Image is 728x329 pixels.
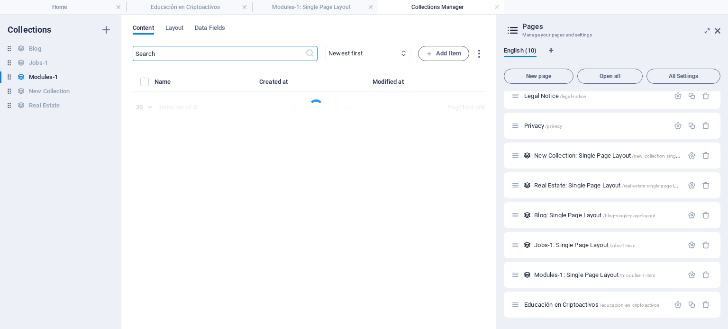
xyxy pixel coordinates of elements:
button: All Settings [646,69,720,84]
div: Remove [702,271,710,279]
div: Settings [688,241,696,249]
div: Blog: Single Page Layout/blog-single-page-layout [531,212,683,218]
div: Settings [674,301,682,309]
span: /blog-single-page-layout [603,213,655,218]
div: Real Estate: Single Page Layout/real-estate-single-page-layout [531,182,683,188]
div: Legal Notice/legal-notice [521,93,669,99]
span: English (10) [504,45,537,58]
h6: Jobs-1 [29,57,48,69]
span: Click to open page [534,152,706,159]
h4: Collections Manager [378,2,504,12]
div: Educación en Criptoactivos/educacion-en-criptoactivos [521,302,669,308]
div: Duplicate [688,301,696,309]
th: Modified at [331,76,449,92]
div: Settings [674,122,682,130]
span: Click to open page [534,271,655,278]
div: Remove [702,181,710,189]
span: /new-collection-single-page-layout [632,153,706,159]
span: Content [133,22,154,36]
span: Click to open page [534,241,636,249]
span: Legal Notice [524,92,586,99]
i: Create new collection [100,24,112,36]
span: New page [508,73,569,79]
th: Created at [219,76,331,92]
span: /real-estate-single-page-layout [622,183,686,188]
span: /modules-1-item [619,273,655,278]
span: Click to open page [534,182,686,189]
button: New page [504,69,573,84]
div: Duplicate [688,92,696,100]
span: Open all [582,73,638,79]
div: Modules-1: Single Page Layout/modules-1-item [531,272,683,278]
span: All Settings [651,73,716,79]
span: Data Fields [195,22,225,36]
span: /educacion-en-criptoactivos [600,302,660,308]
div: Settings [688,181,696,189]
div: Privacy/privacy [521,123,669,129]
div: This layout is used as a template for all items (e.g. a blog post) of this collection. The conten... [523,271,531,279]
input: Search [133,46,305,61]
span: Click to open page [534,212,655,219]
h4: Educación en Criptoactivos [126,2,252,12]
span: /privacy [545,124,562,129]
div: Settings [674,92,682,100]
h6: Collections [8,24,52,36]
div: Remove [702,211,710,219]
span: Educación en Criptoactivos [524,301,659,308]
h2: Pages [522,22,720,31]
span: Add Item [426,48,461,59]
div: Duplicate [688,122,696,130]
h6: Blog [29,43,41,54]
div: This layout is used as a template for all items (e.g. a blog post) of this collection. The conten... [523,181,531,189]
span: /jobs-1-item [610,243,636,248]
div: Language Tabs [504,47,720,65]
th: Name [155,76,219,92]
div: Remove [702,241,710,249]
div: New Collection: Single Page Layout/new-collection-single-page-layout [531,152,683,159]
span: Layout [165,22,184,36]
h4: Modules-1: Single Page Layout [252,2,378,12]
div: Jobs-1: Single Page Layout/jobs-1-item [531,242,683,248]
div: Remove [702,301,710,309]
div: This layout is used as a template for all items (e.g. a blog post) of this collection. The conten... [523,241,531,249]
h6: Real Estate [29,100,60,111]
button: Open all [577,69,643,84]
div: Remove [702,122,710,130]
span: /legal-notice [560,94,586,99]
span: Click to open page [524,122,562,129]
button: Add Item [418,46,469,61]
table: items list [133,76,484,92]
div: This layout is used as a template for all items (e.g. a blog post) of this collection. The conten... [523,211,531,219]
h3: Manage your pages and settings [522,31,701,39]
div: Settings [688,211,696,219]
h6: New Collection [29,86,70,97]
div: This layout is used as a template for all items (e.g. a blog post) of this collection. The conten... [523,151,531,160]
div: Remove [702,151,710,160]
div: Remove [702,92,710,100]
h6: Modules-1 [29,71,58,83]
